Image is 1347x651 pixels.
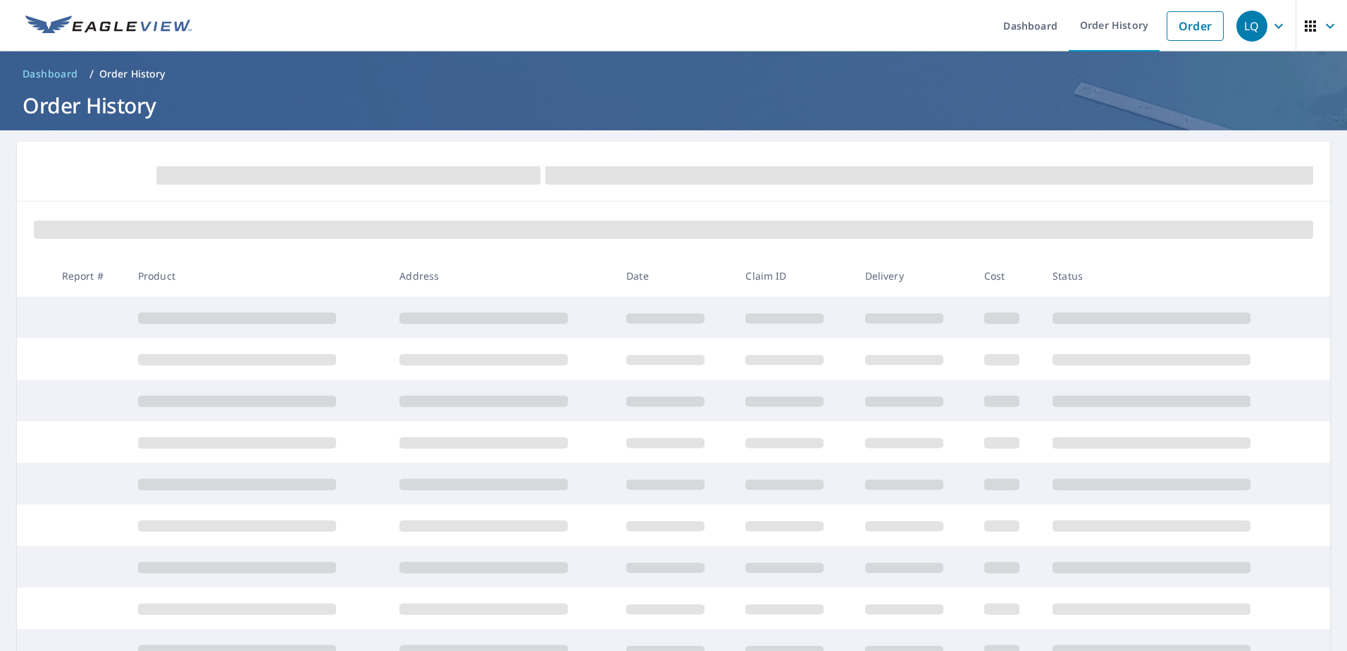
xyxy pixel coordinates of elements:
th: Date [615,255,734,297]
h1: Order History [17,91,1330,120]
a: Dashboard [17,63,84,85]
th: Status [1041,255,1303,297]
span: Dashboard [23,67,78,81]
li: / [89,66,94,82]
div: LQ [1236,11,1267,42]
th: Cost [973,255,1041,297]
th: Address [388,255,615,297]
th: Product [127,255,389,297]
th: Delivery [854,255,973,297]
a: Order [1167,11,1224,41]
th: Claim ID [734,255,853,297]
p: Order History [99,67,166,81]
th: Report # [51,255,127,297]
nav: breadcrumb [17,63,1330,85]
img: EV Logo [25,15,192,37]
